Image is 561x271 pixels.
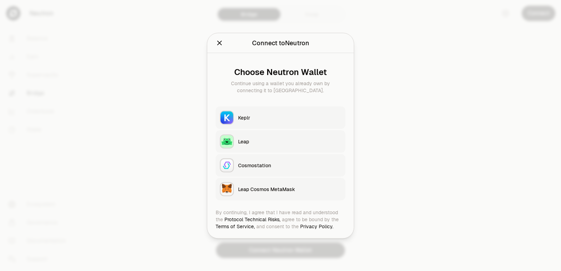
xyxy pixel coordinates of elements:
button: KeplrKeplr [216,106,345,129]
div: Choose Neutron Wallet [221,67,340,77]
a: Protocol Technical Risks, [224,216,280,222]
button: Close [216,38,223,48]
img: Leap [221,135,233,148]
a: Terms of Service, [216,223,255,229]
div: Connect to Neutron [252,38,309,48]
img: Cosmostation [221,159,233,171]
a: Privacy Policy. [300,223,333,229]
div: By continuing, I agree that I have read and understood the agree to be bound by the and consent t... [216,209,345,230]
div: Cosmostation [238,162,341,169]
img: Leap Cosmos MetaMask [221,183,233,195]
div: Continue using a wallet you already own by connecting it to [GEOGRAPHIC_DATA]. [221,80,340,94]
button: CosmostationCosmostation [216,154,345,176]
div: Leap [238,138,341,145]
div: Leap Cosmos MetaMask [238,185,341,192]
img: Keplr [221,111,233,124]
button: LeapLeap [216,130,345,153]
button: Leap Cosmos MetaMaskLeap Cosmos MetaMask [216,178,345,200]
div: Keplr [238,114,341,121]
